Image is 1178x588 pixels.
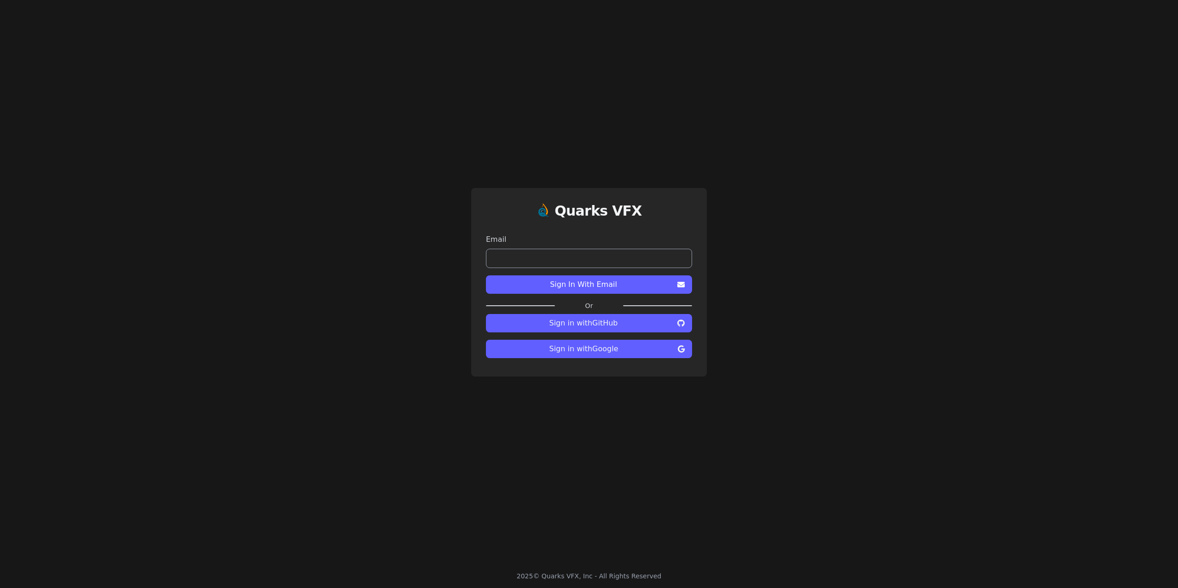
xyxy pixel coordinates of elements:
span: Sign In With Email [493,279,674,290]
button: Sign In With Email [486,275,692,294]
button: Sign in withGitHub [486,314,692,332]
h1: Quarks VFX [554,203,642,219]
div: 2025 © Quarks VFX, Inc - All Rights Reserved [517,571,662,581]
label: Email [486,234,692,245]
span: Sign in with Google [493,343,674,354]
button: Sign in withGoogle [486,340,692,358]
label: Or [555,301,623,310]
a: Quarks VFX [554,203,642,227]
span: Sign in with GitHub [493,318,674,329]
